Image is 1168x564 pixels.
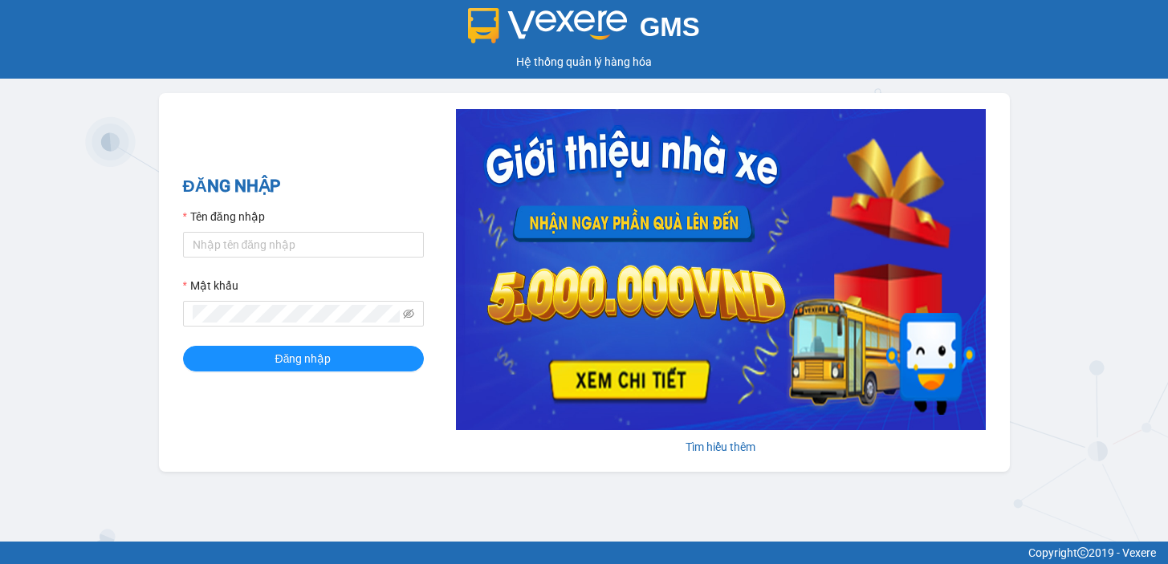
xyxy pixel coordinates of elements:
div: Tìm hiểu thêm [456,438,986,456]
label: Tên đăng nhập [183,208,265,225]
h2: ĐĂNG NHẬP [183,173,424,200]
button: Đăng nhập [183,346,424,371]
span: Đăng nhập [275,350,332,367]
span: eye-invisible [403,308,414,319]
a: GMS [468,24,700,37]
div: Hệ thống quản lý hàng hóa [4,53,1164,71]
input: Mật khẩu [193,305,400,323]
img: logo 2 [468,8,627,43]
input: Tên đăng nhập [183,232,424,258]
div: Copyright 2019 - Vexere [12,544,1156,562]
span: GMS [640,12,700,42]
span: copyright [1077,547,1089,558]
img: banner-0 [456,109,986,430]
label: Mật khẩu [183,277,238,294]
